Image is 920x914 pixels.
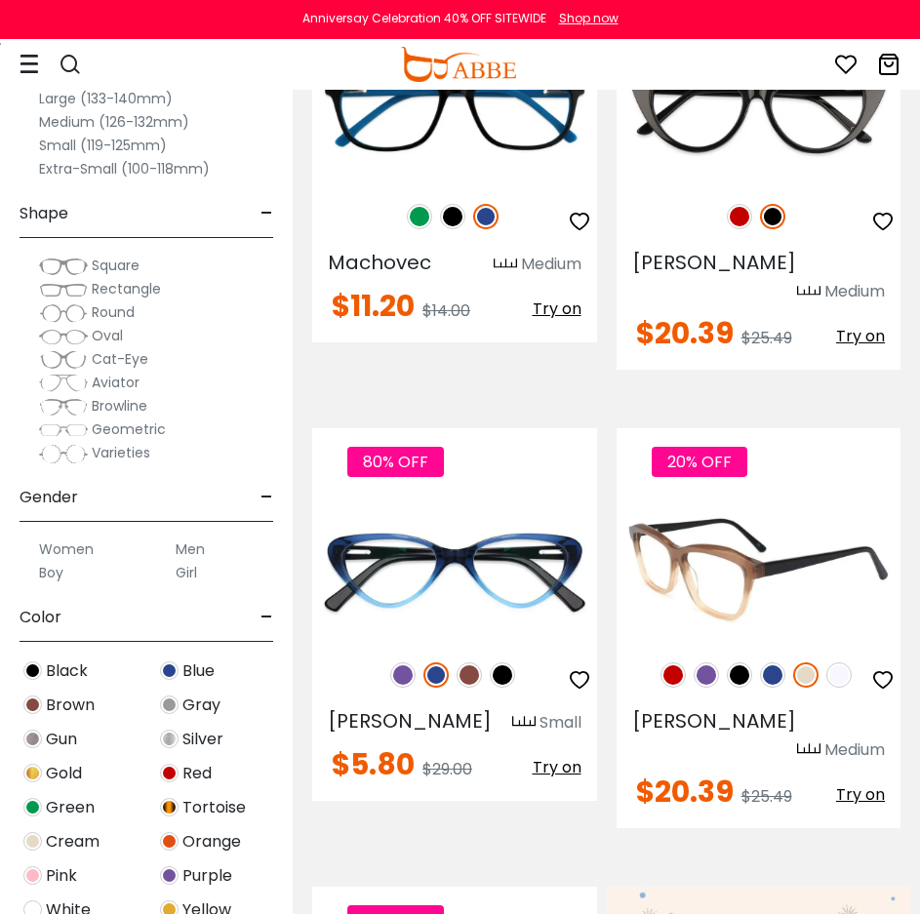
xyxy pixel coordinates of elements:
[182,796,246,819] span: Tortoise
[23,798,42,816] img: Green
[20,594,61,641] span: Color
[39,157,210,180] label: Extra-Small (100-118mm)
[260,594,273,641] span: -
[390,662,416,688] img: Purple
[39,327,88,346] img: Oval.png
[20,474,78,521] span: Gender
[533,292,581,327] button: Try on
[92,396,147,416] span: Browline
[39,134,167,157] label: Small (119-125mm)
[39,280,88,299] img: Rectangle.png
[760,204,785,229] img: Black
[836,319,885,354] button: Try on
[836,777,885,813] button: Try on
[176,537,205,561] label: Men
[512,715,536,730] img: size ruler
[23,695,42,714] img: Brown
[400,47,515,82] img: abbeglasses.com
[741,785,792,808] span: $25.49
[160,866,179,885] img: Purple
[260,474,273,521] span: -
[39,420,88,440] img: Geometric.png
[312,498,597,641] a: Blue Hannah - Acetate ,Universal Bridge Fit
[160,832,179,851] img: Orange
[836,325,885,347] span: Try on
[176,561,197,584] label: Girl
[540,711,581,735] div: Small
[39,444,88,464] img: Varieties.png
[39,374,88,393] img: Aviator.png
[826,662,852,688] img: Translucent
[632,707,796,735] span: [PERSON_NAME]
[617,40,901,182] img: Black Nora - Acetate ,Universal Bridge Fit
[260,190,273,237] span: -
[23,764,42,782] img: Gold
[182,830,241,854] span: Orange
[727,204,752,229] img: Red
[39,257,88,276] img: Square.png
[92,419,166,439] span: Geometric
[92,349,148,369] span: Cat-Eye
[636,771,734,813] span: $20.39
[302,10,546,27] div: Anniversay Celebration 40% OFF SITEWIDE
[533,298,581,320] span: Try on
[347,447,444,477] span: 80% OFF
[160,661,179,680] img: Blue
[423,662,449,688] img: Blue
[160,798,179,816] img: Tortoise
[182,864,232,888] span: Purple
[39,397,88,417] img: Browline.png
[160,764,179,782] img: Red
[23,661,42,680] img: Black
[549,10,619,26] a: Shop now
[422,299,470,322] span: $14.00
[824,738,885,762] div: Medium
[39,87,173,110] label: Large (133-140mm)
[836,783,885,806] span: Try on
[92,302,135,322] span: Round
[92,373,140,392] span: Aviator
[92,443,150,462] span: Varieties
[457,662,482,688] img: Brown
[160,730,179,748] img: Silver
[407,204,432,229] img: Green
[182,694,220,717] span: Gray
[760,662,785,688] img: Blue
[332,285,415,327] span: $11.20
[46,728,77,751] span: Gun
[23,730,42,748] img: Gun
[39,561,63,584] label: Boy
[332,743,415,785] span: $5.80
[46,659,88,683] span: Black
[46,864,77,888] span: Pink
[39,303,88,323] img: Round.png
[92,279,161,298] span: Rectangle
[636,312,734,354] span: $20.39
[328,707,492,735] span: [PERSON_NAME]
[20,190,68,237] span: Shape
[160,695,179,714] img: Gray
[797,285,820,299] img: size ruler
[533,756,581,778] span: Try on
[727,662,752,688] img: Black
[660,662,686,688] img: Red
[559,10,619,27] div: Shop now
[46,796,95,819] span: Green
[23,832,42,851] img: Cream
[92,326,123,345] span: Oval
[533,750,581,785] button: Try on
[824,280,885,303] div: Medium
[617,498,901,641] img: Cream Sonia - Acetate ,Eyeglasses
[440,204,465,229] img: Black
[422,758,472,780] span: $29.00
[312,40,597,182] img: Blue Machovec - Acetate ,Universal Bridge Fit
[490,662,515,688] img: Black
[793,662,819,688] img: Cream
[182,728,223,751] span: Silver
[23,866,42,885] img: Pink
[741,327,792,349] span: $25.49
[39,537,94,561] label: Women
[182,762,212,785] span: Red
